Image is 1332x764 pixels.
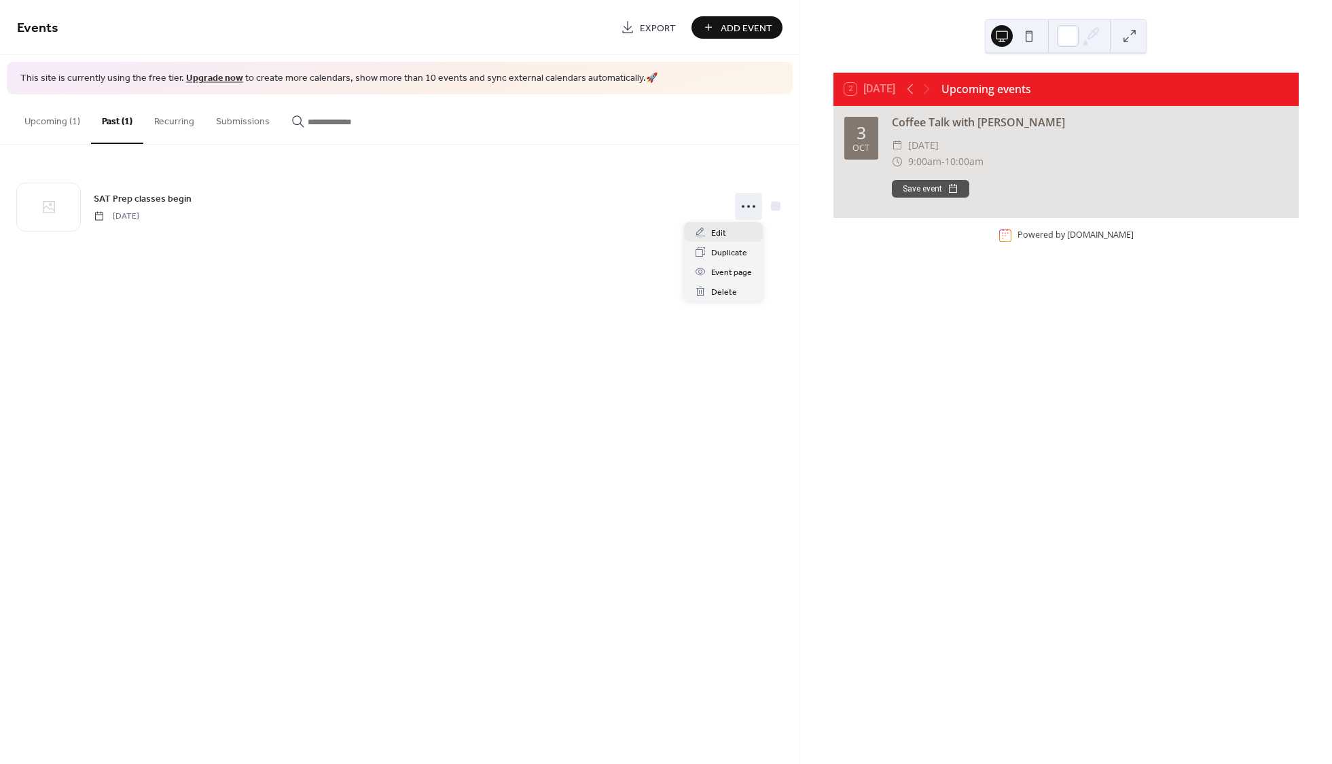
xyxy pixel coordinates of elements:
span: This site is currently using the free tier. to create more calendars, show more than 10 events an... [20,72,658,86]
button: Past (1) [91,94,143,144]
button: Upcoming (1) [14,94,91,143]
div: ​ [892,153,903,170]
span: 9:00am [908,153,941,170]
div: Powered by [1018,230,1134,241]
span: [DATE] [94,210,139,222]
a: Export [611,16,686,39]
div: Coffee Talk with [PERSON_NAME] [892,114,1288,130]
span: Edit [711,226,726,240]
span: Events [17,15,58,41]
button: Recurring [143,94,205,143]
span: SAT Prep classes begin [94,192,192,206]
a: Upgrade now [186,69,243,88]
span: Add Event [721,21,772,35]
a: SAT Prep classes begin [94,191,192,206]
span: Event page [711,266,752,280]
span: [DATE] [908,137,939,153]
div: ​ [892,137,903,153]
a: [DOMAIN_NAME] [1067,230,1134,241]
span: Duplicate [711,246,747,260]
span: 10:00am [945,153,984,170]
span: Export [640,21,676,35]
span: Delete [711,285,737,299]
div: Oct [852,144,869,153]
button: Submissions [205,94,281,143]
div: Upcoming events [941,81,1031,97]
span: - [941,153,945,170]
button: Add Event [691,16,782,39]
button: Save event [892,180,969,198]
div: 3 [857,124,866,141]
